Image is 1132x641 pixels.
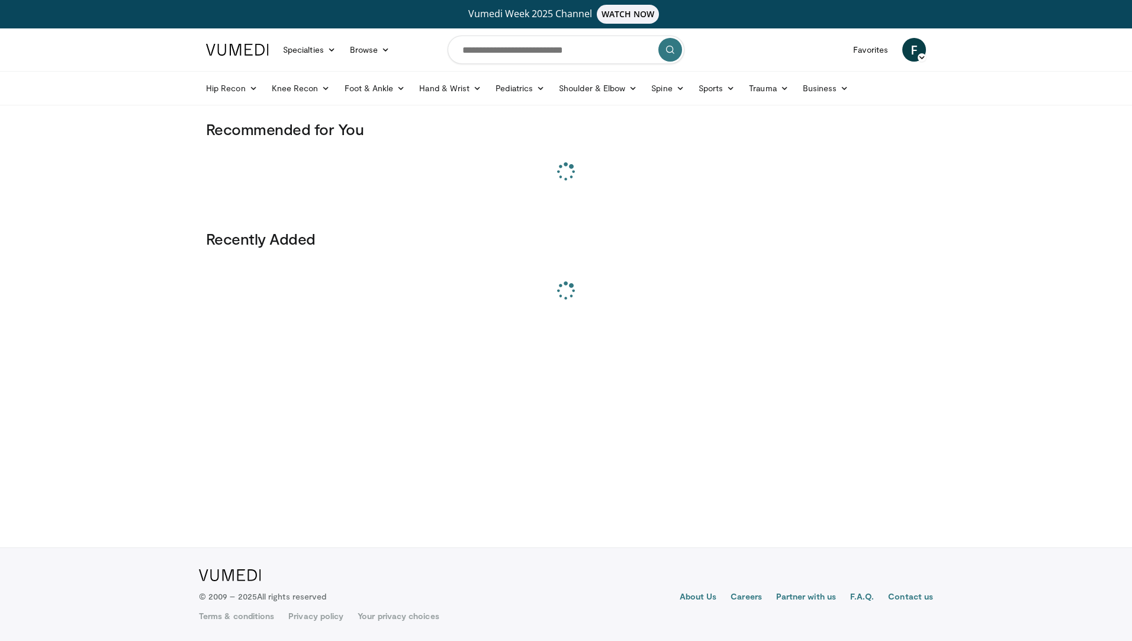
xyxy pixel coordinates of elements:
a: Vumedi Week 2025 ChannelWATCH NOW [208,5,924,24]
a: Business [796,76,856,100]
a: Spine [644,76,691,100]
img: VuMedi Logo [199,569,261,581]
a: Careers [731,591,762,605]
a: About Us [680,591,717,605]
a: Specialties [276,38,343,62]
a: Shoulder & Elbow [552,76,644,100]
h3: Recently Added [206,229,926,248]
a: Your privacy choices [358,610,439,622]
a: F [902,38,926,62]
a: Foot & Ankle [337,76,413,100]
a: Partner with us [776,591,836,605]
a: Privacy policy [288,610,343,622]
a: Sports [692,76,742,100]
h3: Recommended for You [206,120,926,139]
p: © 2009 – 2025 [199,591,326,602]
a: Knee Recon [265,76,337,100]
a: Pediatrics [488,76,552,100]
img: VuMedi Logo [206,44,269,56]
span: All rights reserved [257,591,326,601]
input: Search topics, interventions [448,36,684,64]
a: Trauma [742,76,796,100]
a: Terms & conditions [199,610,274,622]
a: Hand & Wrist [412,76,488,100]
a: F.A.Q. [850,591,874,605]
a: Hip Recon [199,76,265,100]
span: WATCH NOW [597,5,660,24]
a: Contact us [888,591,933,605]
a: Browse [343,38,397,62]
a: Favorites [846,38,895,62]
